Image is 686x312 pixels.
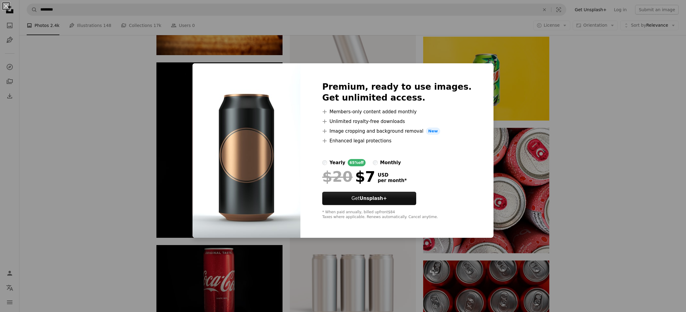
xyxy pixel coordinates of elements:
div: $7 [322,169,375,184]
strong: Unsplash+ [360,196,387,201]
img: premium_photo-1683141354926-1646b346d5dd [192,63,300,238]
div: 65% off [348,159,366,166]
div: yearly [330,159,345,166]
span: $20 [322,169,353,184]
div: monthly [380,159,401,166]
span: USD [378,172,407,178]
li: Unlimited royalty-free downloads [322,118,472,125]
h2: Premium, ready to use images. Get unlimited access. [322,81,472,103]
li: Members-only content added monthly [322,108,472,115]
li: Enhanced legal protections [322,137,472,144]
button: GetUnsplash+ [322,192,416,205]
li: Image cropping and background removal [322,128,472,135]
span: New [426,128,440,135]
span: per month * [378,178,407,183]
input: monthly [373,160,378,165]
input: yearly65%off [322,160,327,165]
div: * When paid annually, billed upfront $84 Taxes where applicable. Renews automatically. Cancel any... [322,210,472,220]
